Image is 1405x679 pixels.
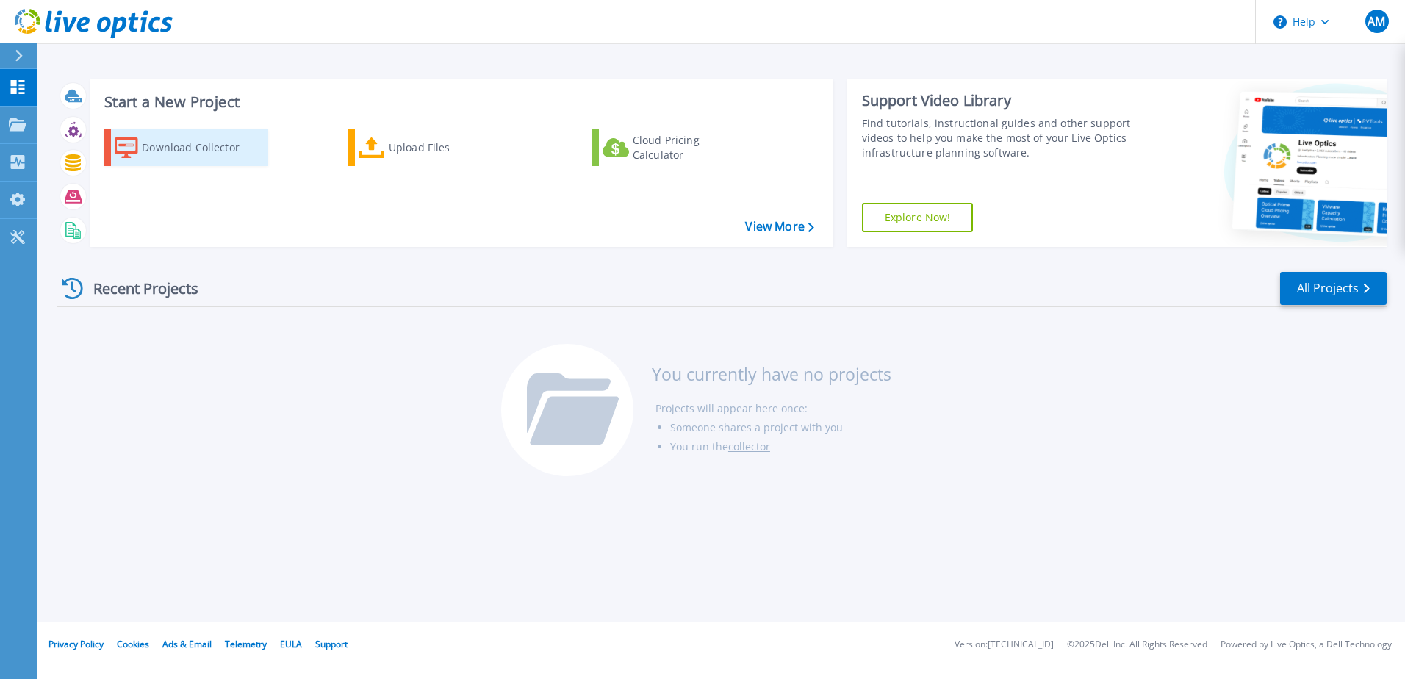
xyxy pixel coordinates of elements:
a: Download Collector [104,129,268,166]
a: EULA [280,638,302,650]
div: Upload Files [389,133,506,162]
a: Upload Files [348,129,512,166]
li: You run the [670,437,891,456]
li: Powered by Live Optics, a Dell Technology [1221,640,1392,650]
div: Support Video Library [862,91,1137,110]
a: Privacy Policy [48,638,104,650]
span: AM [1368,15,1385,27]
a: Support [315,638,348,650]
a: Cloud Pricing Calculator [592,129,756,166]
a: Explore Now! [862,203,974,232]
h3: You currently have no projects [652,366,891,382]
div: Find tutorials, instructional guides and other support videos to help you make the most of your L... [862,116,1137,160]
a: Telemetry [225,638,267,650]
div: Download Collector [142,133,259,162]
li: Someone shares a project with you [670,418,891,437]
li: Version: [TECHNICAL_ID] [955,640,1054,650]
li: © 2025 Dell Inc. All Rights Reserved [1067,640,1207,650]
h3: Start a New Project [104,94,813,110]
li: Projects will appear here once: [655,399,891,418]
div: Cloud Pricing Calculator [633,133,750,162]
a: View More [745,220,813,234]
a: Ads & Email [162,638,212,650]
a: Cookies [117,638,149,650]
a: All Projects [1280,272,1387,305]
a: collector [728,439,770,453]
div: Recent Projects [57,270,218,306]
